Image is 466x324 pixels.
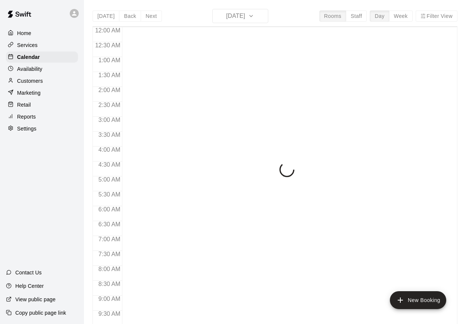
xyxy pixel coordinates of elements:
[97,206,122,213] span: 6:00 AM
[97,236,122,242] span: 7:00 AM
[97,296,122,302] span: 9:00 AM
[17,101,31,108] p: Retail
[97,311,122,317] span: 9:30 AM
[97,57,122,63] span: 1:00 AM
[17,29,31,37] p: Home
[390,291,446,309] button: add
[6,87,78,98] a: Marketing
[97,132,122,138] span: 3:30 AM
[97,87,122,93] span: 2:00 AM
[97,251,122,257] span: 7:30 AM
[97,191,122,198] span: 5:30 AM
[97,147,122,153] span: 4:00 AM
[6,99,78,110] a: Retail
[93,27,122,34] span: 12:00 AM
[15,309,66,317] p: Copy public page link
[17,53,40,61] p: Calendar
[97,72,122,78] span: 1:30 AM
[17,89,41,97] p: Marketing
[17,41,38,49] p: Services
[6,123,78,134] a: Settings
[97,176,122,183] span: 5:00 AM
[17,77,43,85] p: Customers
[17,65,43,73] p: Availability
[93,42,122,48] span: 12:30 AM
[6,75,78,86] a: Customers
[15,296,56,303] p: View public page
[97,281,122,287] span: 8:30 AM
[97,117,122,123] span: 3:00 AM
[15,282,44,290] p: Help Center
[15,269,42,276] p: Contact Us
[6,51,78,63] a: Calendar
[17,125,37,132] p: Settings
[6,63,78,75] a: Availability
[6,40,78,51] a: Services
[97,266,122,272] span: 8:00 AM
[6,111,78,122] a: Reports
[97,221,122,227] span: 6:30 AM
[97,161,122,168] span: 4:30 AM
[6,28,78,39] a: Home
[17,113,36,120] p: Reports
[97,102,122,108] span: 2:30 AM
